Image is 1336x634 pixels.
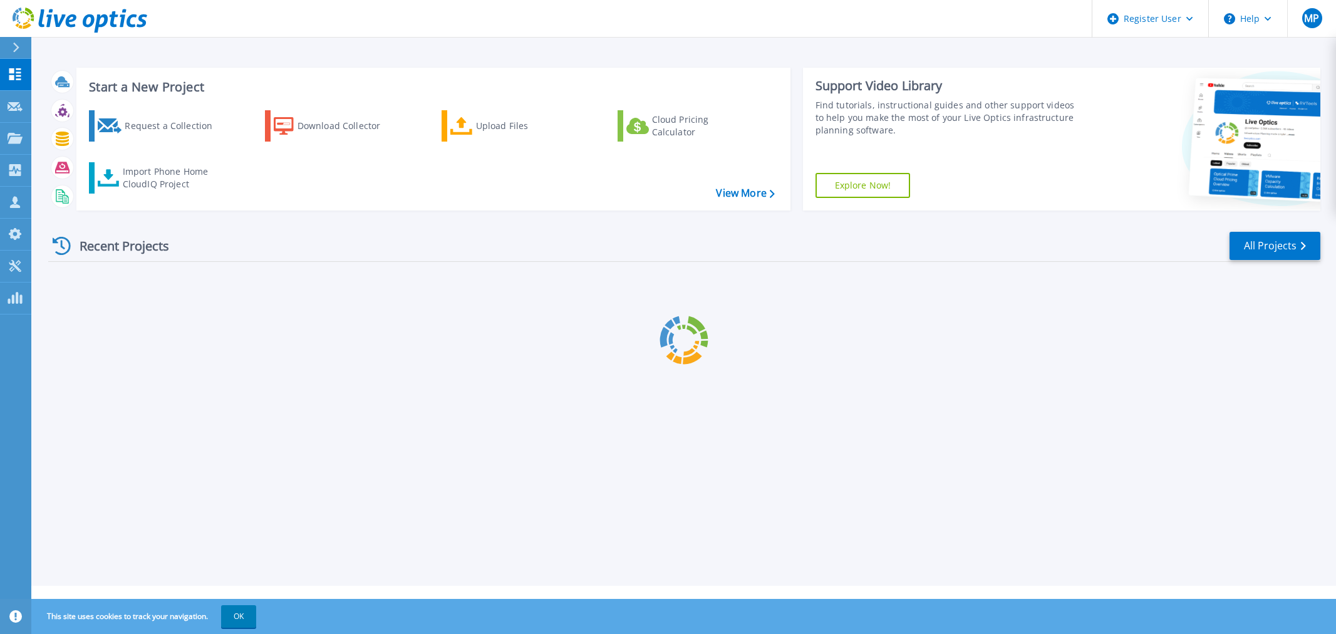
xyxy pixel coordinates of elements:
div: Find tutorials, instructional guides and other support videos to help you make the most of your L... [816,99,1081,137]
button: OK [221,605,256,628]
a: Download Collector [265,110,405,142]
a: Upload Files [442,110,581,142]
h3: Start a New Project [89,80,774,94]
span: MP [1304,13,1319,23]
a: All Projects [1230,232,1320,260]
div: Support Video Library [816,78,1081,94]
a: Explore Now! [816,173,911,198]
div: Cloud Pricing Calculator [652,113,752,138]
div: Request a Collection [125,113,225,138]
div: Import Phone Home CloudIQ Project [123,165,220,190]
div: Recent Projects [48,231,186,261]
a: Request a Collection [89,110,229,142]
div: Download Collector [298,113,398,138]
a: View More [716,187,774,199]
span: This site uses cookies to track your navigation. [34,605,256,628]
div: Upload Files [476,113,576,138]
a: Cloud Pricing Calculator [618,110,757,142]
